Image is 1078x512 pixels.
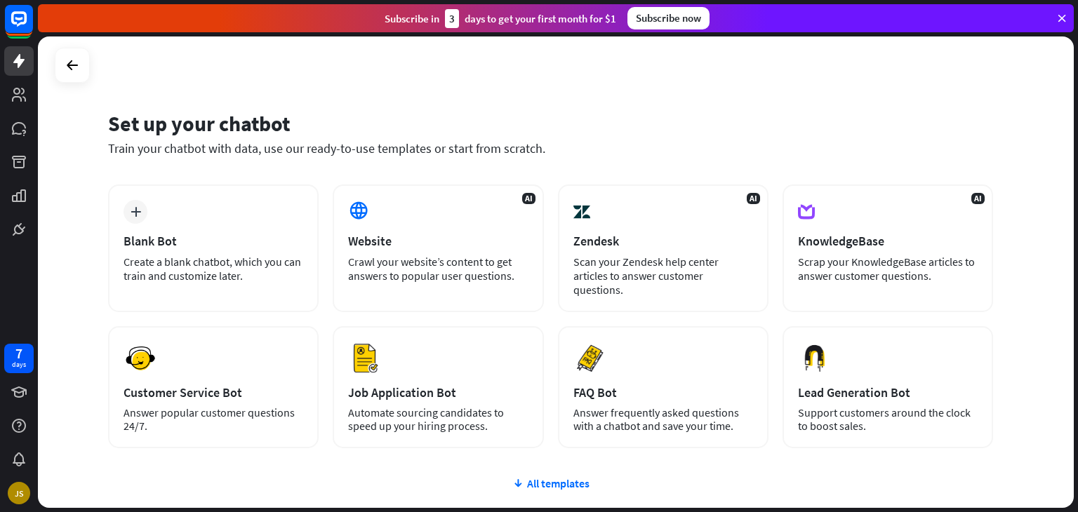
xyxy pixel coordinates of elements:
[522,193,535,204] span: AI
[627,7,710,29] div: Subscribe now
[4,344,34,373] a: 7 days
[348,406,528,433] div: Automate sourcing candidates to speed up your hiring process.
[798,406,978,433] div: Support customers around the clock to boost sales.
[798,233,978,249] div: KnowledgeBase
[108,110,993,137] div: Set up your chatbot
[108,476,993,490] div: All templates
[798,255,978,283] div: Scrap your KnowledgeBase articles to answer customer questions.
[131,207,141,217] i: plus
[573,406,753,433] div: Answer frequently asked questions with a chatbot and save your time.
[573,255,753,297] div: Scan your Zendesk help center articles to answer customer questions.
[12,360,26,370] div: days
[573,384,753,400] div: FAQ Bot
[385,9,616,28] div: Subscribe in days to get your first month for $1
[124,233,303,249] div: Blank Bot
[108,140,993,156] div: Train your chatbot with data, use our ready-to-use templates or start from scratch.
[573,233,753,249] div: Zendesk
[124,255,303,283] div: Create a blank chatbot, which you can train and customize later.
[124,384,303,400] div: Customer Service Bot
[124,406,303,433] div: Answer popular customer questions 24/7.
[348,384,528,400] div: Job Application Bot
[798,384,978,400] div: Lead Generation Bot
[348,255,528,283] div: Crawl your website’s content to get answers to popular user questions.
[15,347,22,360] div: 7
[971,193,985,204] span: AI
[747,193,760,204] span: AI
[348,233,528,249] div: Website
[8,482,30,504] div: JS
[445,9,459,28] div: 3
